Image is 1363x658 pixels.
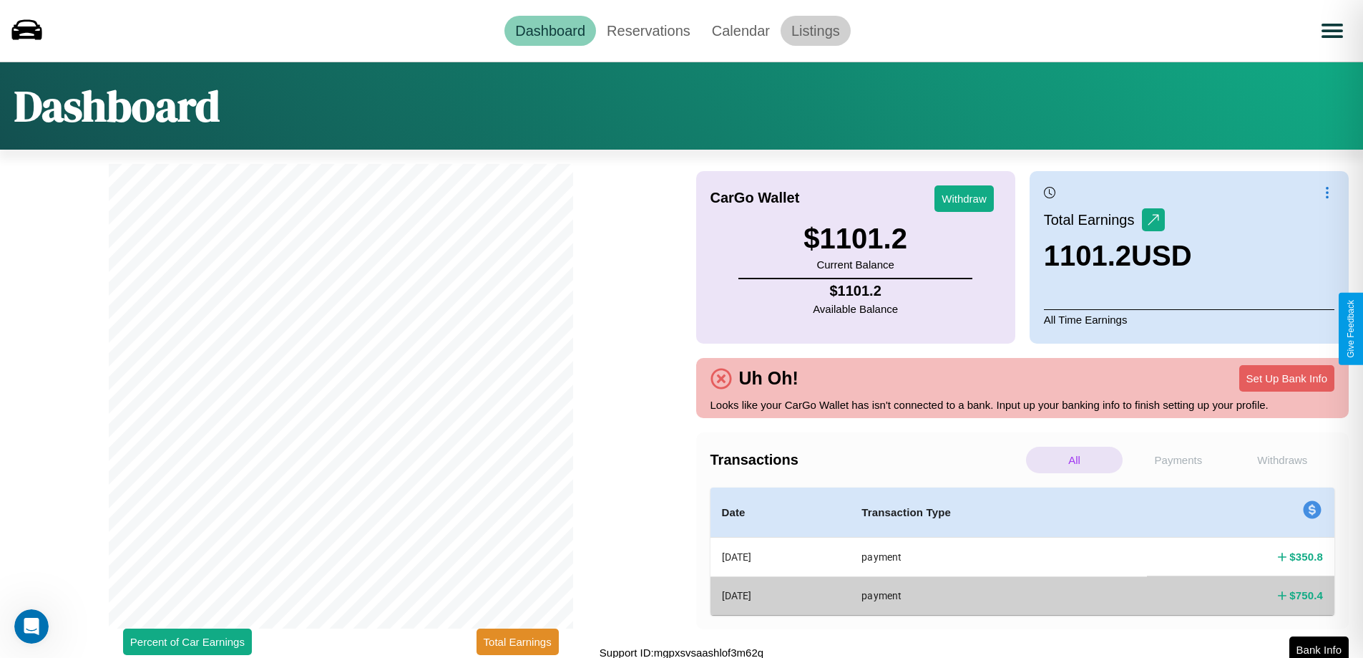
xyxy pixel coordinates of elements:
[710,395,1335,415] p: Looks like your CarGo Wallet has isn't connected to a bank. Input up your banking info to finish ...
[1346,300,1356,358] div: Give Feedback
[861,504,1135,521] h4: Transaction Type
[1239,365,1334,392] button: Set Up Bank Info
[710,488,1335,615] table: simple table
[1026,447,1123,473] p: All
[803,255,907,274] p: Current Balance
[1044,207,1142,233] p: Total Earnings
[803,223,907,255] h3: $ 1101.2
[732,368,806,389] h4: Uh Oh!
[1289,549,1323,564] h4: $ 350.8
[850,576,1147,614] th: payment
[781,16,851,46] a: Listings
[813,283,898,299] h4: $ 1101.2
[701,16,781,46] a: Calendar
[1130,447,1226,473] p: Payments
[477,629,559,655] button: Total Earnings
[1044,309,1334,329] p: All Time Earnings
[722,504,839,521] h4: Date
[14,77,220,135] h1: Dashboard
[1289,588,1323,603] h4: $ 750.4
[123,629,252,655] button: Percent of Car Earnings
[1312,11,1352,51] button: Open menu
[710,576,851,614] th: [DATE]
[1044,240,1192,272] h3: 1101.2 USD
[710,538,851,577] th: [DATE]
[710,452,1022,468] h4: Transactions
[1234,447,1331,473] p: Withdraws
[850,538,1147,577] th: payment
[813,299,898,319] p: Available Balance
[504,16,596,46] a: Dashboard
[596,16,701,46] a: Reservations
[14,609,49,644] iframe: Intercom live chat
[934,185,994,212] button: Withdraw
[710,190,800,206] h4: CarGo Wallet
